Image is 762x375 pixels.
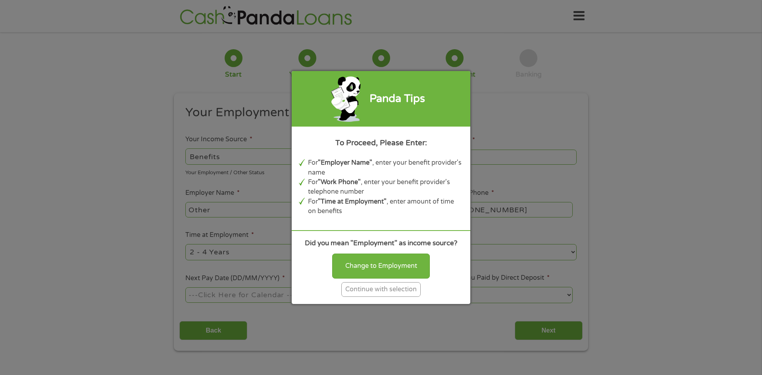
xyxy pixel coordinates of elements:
[332,254,430,278] div: Change to Employment
[318,159,372,167] b: "Employer Name"
[308,158,464,177] li: For , enter your benefit provider's name
[369,91,425,107] div: Panda Tips
[318,178,361,186] b: "Work Phone"
[308,177,464,197] li: For , enter your benefit provider's telephone number
[318,198,387,206] b: "Time at Employment"
[299,238,463,248] div: Did you mean "Employment" as income source?
[330,75,362,123] img: green-panda-phone.png
[299,137,463,148] div: To Proceed, Please Enter:
[308,197,464,216] li: For , enter amount of time on benefits
[341,282,421,297] div: Continue with selection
